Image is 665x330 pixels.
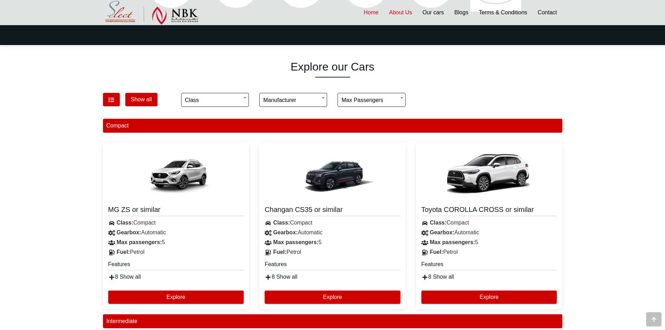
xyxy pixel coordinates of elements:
[103,237,249,247] div: 5
[273,220,290,226] strong: Class:
[117,229,141,235] strong: Gearbox:
[259,228,406,237] div: Automatic
[103,119,562,133] div: Compact
[430,220,446,226] strong: Class:
[181,93,249,107] span: Class
[341,93,401,107] span: Max passengers
[117,220,133,226] strong: Class:
[416,218,562,228] div: Compact
[273,249,287,255] strong: Fuel:
[265,291,400,304] button: Explore
[108,291,244,304] button: Explore
[430,229,454,235] strong: Gearbox:
[103,314,562,328] div: Intermediate
[416,247,562,257] div: Petrol
[430,249,443,255] strong: Fuel:
[125,93,157,106] button: Show all
[117,249,130,255] strong: Fuel:
[421,291,557,304] button: Explore
[416,237,562,247] div: 5
[259,247,406,257] div: Petrol
[103,247,249,257] div: Petrol
[338,93,405,107] span: Max passengers
[259,218,406,228] div: Compact
[273,239,319,245] strong: Max passengers:
[421,205,557,216] a: Toyota COROLLA CROSS or similar
[259,237,406,247] div: 5
[416,228,562,237] div: Automatic
[646,312,662,327] div: Go to top
[259,93,327,107] span: Manufacturer
[134,148,218,201] img: MG ZS or similar
[185,93,245,107] span: Class
[265,274,297,280] a: 8 Show all
[108,261,244,270] h5: Features
[290,148,374,201] img: Changan CS35 or similar
[103,60,562,73] h1: Explore our Cars
[108,274,141,280] a: 8 Show all
[263,93,323,107] span: Manufacturer
[103,228,249,237] div: Automatic
[105,1,198,25] img: Select Rent a Car
[265,261,400,270] h5: Features
[103,218,249,228] div: Compact
[421,274,454,280] a: 8 Show all
[108,205,244,216] a: MG ZS or similar
[273,229,298,235] strong: Gearbox:
[421,261,557,270] h5: Features
[447,148,531,201] img: Toyota COROLLA CROSS or similar
[265,205,400,216] a: Changan CS35 or similar
[117,239,162,245] strong: Max passengers:
[430,239,475,245] strong: Max passengers:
